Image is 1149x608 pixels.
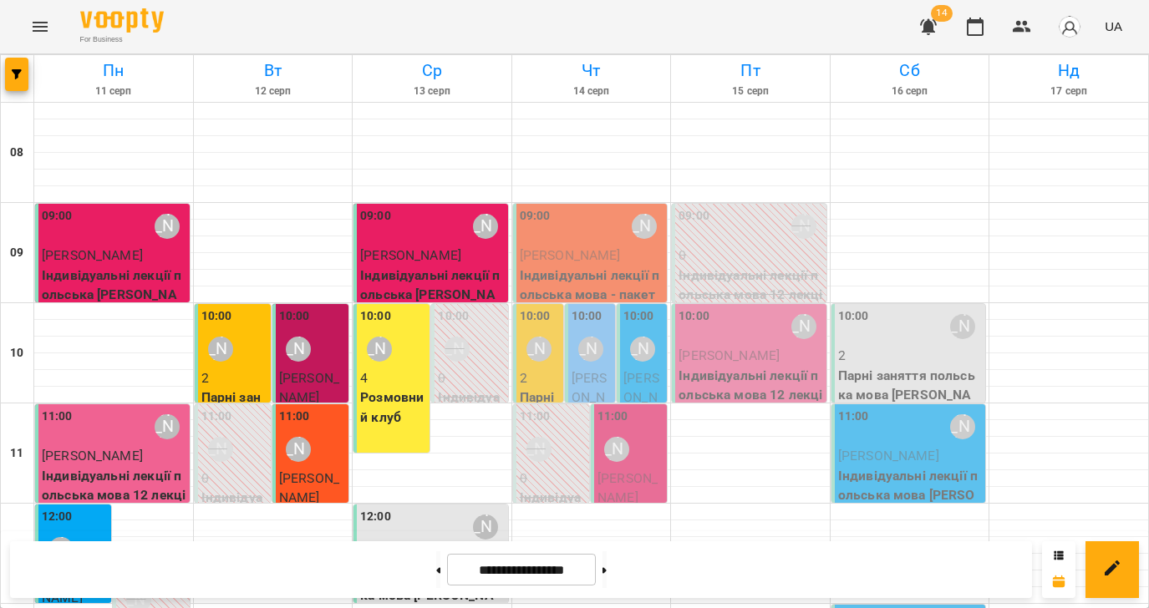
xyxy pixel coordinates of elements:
label: 12:00 [360,508,391,526]
h6: Чт [515,58,669,84]
button: Menu [20,7,60,47]
div: Sofiia Aloshyna [367,337,392,362]
div: Anna Litkovets [950,314,975,339]
p: Парні заняття польська мова [PERSON_NAME] 8 занять [838,366,983,425]
label: 10:00 [572,307,602,326]
div: Anna Litkovets [526,437,552,462]
label: 10:00 [520,307,551,326]
button: UA [1098,11,1129,42]
h6: Сб [833,58,987,84]
div: Sofiia Aloshyna [208,337,233,362]
label: 10:00 [201,307,232,326]
div: Valentyna Krytskaliuk [286,437,311,462]
h6: 14 серп [515,84,669,99]
div: Anna Litkovets [791,214,816,239]
label: 10:00 [360,307,391,326]
h6: 13 серп [355,84,509,99]
span: [PERSON_NAME] [279,370,339,406]
h6: 16 серп [833,84,987,99]
span: [PERSON_NAME] [838,448,939,464]
h6: 11 серп [37,84,191,99]
label: 12:00 [42,508,73,526]
span: UA [1105,18,1122,35]
div: Anna Litkovets [473,514,498,540]
div: Anna Litkovets [473,214,498,239]
div: Valentyna Krytskaliuk [286,337,311,362]
label: 11:00 [42,408,73,426]
div: Anna Litkovets [445,337,470,362]
div: Valentyna Krytskaliuk [578,337,603,362]
label: 10:00 [438,307,469,326]
span: [PERSON_NAME] [597,470,658,506]
img: avatar_s.png [1058,15,1081,38]
h6: 10 [10,344,23,362]
label: 11:00 [520,408,551,426]
span: 14 [931,5,953,22]
label: 10:00 [623,307,654,326]
label: 11:00 [597,408,628,426]
p: Розмовний клуб [360,388,426,427]
div: Anna Litkovets [604,437,629,462]
div: Anna Litkovets [155,214,180,239]
h6: 15 серп [674,84,827,99]
img: Voopty Logo [80,8,164,33]
p: 2 [838,346,983,366]
p: 0 [438,368,504,388]
p: 2 [201,368,267,388]
span: [PERSON_NAME] [572,370,608,425]
div: Anna Litkovets [630,337,655,362]
p: Індивідуальні лекції польська [PERSON_NAME] 8 занять [520,488,586,605]
h6: 12 серп [196,84,350,99]
p: Парні заняття польська мова - 8 лекцій ( 2 особи ) [201,388,267,486]
h6: Ср [355,58,509,84]
label: 10:00 [679,307,709,326]
div: Valentyna Krytskaliuk [632,214,657,239]
p: Індивідуальні лекції польська мова 12 лекцій [PERSON_NAME] [438,388,504,525]
label: 09:00 [42,207,73,225]
label: 09:00 [520,207,551,225]
div: Sofiia Aloshyna [526,337,552,362]
span: For Business [80,34,164,45]
h6: 08 [10,144,23,162]
label: 11:00 [201,408,232,426]
p: Індивідуальні лекції польська [PERSON_NAME] 8 занять [360,266,505,325]
span: [PERSON_NAME] [520,247,621,263]
label: 10:00 [279,307,310,326]
h6: Пн [37,58,191,84]
p: Індивідуальні лекції польська мова 12 лекцій [PERSON_NAME] [679,366,823,425]
h6: 17 серп [992,84,1146,99]
h6: 09 [10,244,23,262]
h6: Вт [196,58,350,84]
div: Anna Litkovets [208,437,233,462]
span: [PERSON_NAME] [360,247,461,263]
p: 2 [520,368,560,388]
p: Індивідуальні лекції польська мова [PERSON_NAME] ( 4 заняття ) [838,466,983,525]
p: 4 [360,368,426,388]
p: 0 [520,469,586,489]
div: Anna Litkovets [791,314,816,339]
p: Індивідуальні лекції польська мова 12 лекцій [PERSON_NAME] [679,266,823,325]
label: 11:00 [838,408,869,426]
label: 09:00 [360,207,391,225]
h6: 11 [10,444,23,463]
span: [PERSON_NAME] [279,470,339,506]
h6: Пт [674,58,827,84]
label: 09:00 [679,207,709,225]
div: Anna Litkovets [155,414,180,439]
span: [PERSON_NAME] Chervanov [623,370,659,464]
p: Індивідуальні лекції польська мова - пакет 8 занять [520,266,664,325]
span: [PERSON_NAME] [679,347,780,363]
p: Індивідуальні лекції польська [PERSON_NAME] 8 занять [42,266,186,325]
h6: Нд [992,58,1146,84]
p: 0 [679,246,823,266]
label: 11:00 [279,408,310,426]
div: Anna Litkovets [950,414,975,439]
span: [PERSON_NAME] [42,448,143,464]
p: Індивідуальні лекції польська мова 12 лекцій [PERSON_NAME] [42,466,186,525]
p: Парні заняття польська мова - 8 лекцій ( 2 особи ) [520,388,560,565]
label: 10:00 [838,307,869,326]
p: 0 [201,469,267,489]
span: [PERSON_NAME] [42,247,143,263]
